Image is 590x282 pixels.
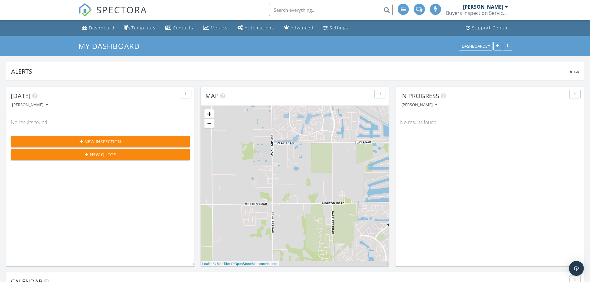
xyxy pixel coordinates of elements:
[396,114,584,131] div: No results found
[459,42,492,50] button: Dashboards
[11,67,570,76] div: Alerts
[11,149,190,160] button: New Quote
[245,25,274,31] div: Automations
[80,22,117,34] a: Dashboard
[201,261,279,267] div: |
[11,92,31,100] span: [DATE]
[570,69,579,75] span: View
[291,25,313,31] div: Advanced
[78,8,147,21] a: SPECTORA
[401,103,437,107] div: [PERSON_NAME]
[205,92,219,100] span: Map
[463,4,503,10] div: [PERSON_NAME]
[78,3,92,17] img: The Best Home Inspection Software - Spectora
[11,136,190,147] button: New Inspection
[446,10,508,16] div: Buyers Inspection Services
[89,25,115,31] div: Dashboard
[204,119,214,128] a: Zoom out
[235,22,277,34] a: Automations (Advanced)
[282,22,316,34] a: Advanced
[204,109,214,119] a: Zoom in
[463,22,511,34] a: Support Center
[462,44,490,48] div: Dashboards
[400,101,439,109] button: [PERSON_NAME]
[173,25,193,31] div: Contacts
[11,101,49,109] button: [PERSON_NAME]
[330,25,348,31] div: Settings
[400,92,439,100] span: In Progress
[96,3,147,16] span: SPECTORA
[269,4,393,16] input: Search everything...
[78,41,145,51] a: My Dashboard
[131,25,155,31] div: Templates
[90,151,116,158] span: New Quote
[6,114,194,131] div: No results found
[85,138,121,145] span: New Inspection
[569,261,584,276] div: Open Intercom Messenger
[472,25,508,31] div: Support Center
[12,103,48,107] div: [PERSON_NAME]
[122,22,158,34] a: Templates
[231,262,277,266] a: © OpenStreetMap contributors
[202,262,212,266] a: Leaflet
[321,22,351,34] a: Settings
[201,22,230,34] a: Metrics
[163,22,196,34] a: Contacts
[213,262,230,266] a: © MapTiler
[211,25,228,31] div: Metrics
